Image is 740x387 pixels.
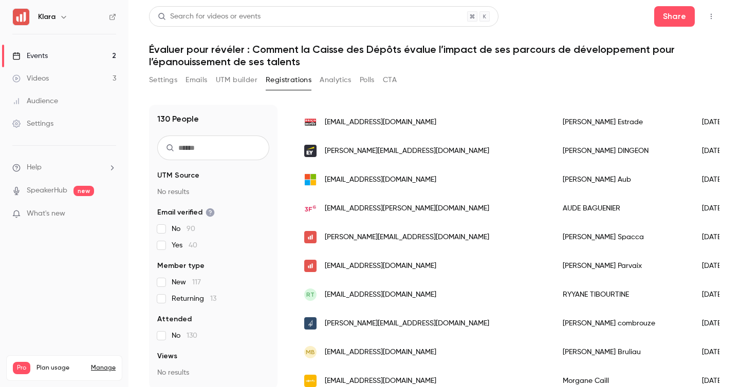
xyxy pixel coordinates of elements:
div: [PERSON_NAME] DINGEON [552,137,692,165]
span: Returning [172,294,216,304]
div: [PERSON_NAME] Parvaix [552,251,692,280]
span: [EMAIL_ADDRESS][DOMAIN_NAME] [325,289,436,300]
span: Attended [157,314,192,324]
div: Videos [12,73,49,84]
span: 90 [187,225,195,233]
span: Yes [172,240,197,250]
button: Analytics [320,72,351,88]
span: MB [306,347,315,357]
span: [EMAIL_ADDRESS][DOMAIN_NAME] [325,175,436,185]
div: [PERSON_NAME] combrouze [552,309,692,338]
span: Email verified [157,207,215,218]
span: What's new [27,208,65,219]
p: No results [157,187,269,197]
div: [PERSON_NAME] Aub [552,165,692,194]
span: [EMAIL_ADDRESS][DOMAIN_NAME] [325,117,436,128]
button: Polls [360,72,375,88]
span: No [172,331,197,341]
span: Help [27,162,42,173]
span: Plan usage [36,364,85,372]
div: Audience [12,96,58,106]
span: [PERSON_NAME][EMAIL_ADDRESS][DOMAIN_NAME] [325,318,489,329]
span: 13 [210,295,216,302]
span: [EMAIL_ADDRESS][DOMAIN_NAME] [325,376,436,386]
img: dassault-aviation.com [304,317,317,330]
span: 40 [189,242,197,249]
h1: 130 People [157,113,199,125]
img: klarahr.com [304,260,317,272]
span: Member type [157,261,205,271]
div: Settings [12,119,53,129]
img: fr.ey.com [304,145,317,157]
div: Search for videos or events [158,11,261,22]
button: CTA [383,72,397,88]
span: Pro [13,362,30,374]
span: New [172,277,201,287]
div: [PERSON_NAME] Bruliau [552,338,692,366]
span: UTM Source [157,170,199,181]
h6: Klara [38,12,55,22]
span: new [73,186,94,196]
img: somfy.com [304,375,317,387]
a: SpeakerHub [27,185,67,196]
div: AUDE BAGUENIER [552,194,692,223]
img: Klara [13,9,29,25]
button: Emails [186,72,207,88]
iframe: Noticeable Trigger [104,209,116,219]
p: No results [157,367,269,378]
img: klarahr.com [304,231,317,243]
img: groupe3f.fr [304,202,317,215]
span: [EMAIL_ADDRESS][DOMAIN_NAME] [325,261,436,272]
span: 117 [192,279,201,286]
li: help-dropdown-opener [12,162,116,173]
span: RT [306,290,314,299]
div: [PERSON_NAME] Estrade [552,108,692,137]
span: No [172,224,195,234]
button: Registrations [266,72,311,88]
a: Manage [91,364,116,372]
button: UTM builder [216,72,257,88]
span: Views [157,351,177,361]
h1: Évaluer pour révéler : Comment la Caisse des Dépôts évalue l’impact de ses parcours de développem... [149,43,719,68]
button: Share [654,6,695,27]
span: [EMAIL_ADDRESS][PERSON_NAME][DOMAIN_NAME] [325,203,489,214]
img: bricodepot.com [304,116,317,128]
div: RYYANE TIBOURTINE [552,280,692,309]
span: [PERSON_NAME][EMAIL_ADDRESS][DOMAIN_NAME] [325,146,489,157]
img: outlook.fr [304,173,317,186]
span: [PERSON_NAME][EMAIL_ADDRESS][DOMAIN_NAME] [325,232,489,243]
span: 130 [187,332,197,339]
div: [PERSON_NAME] Spacca [552,223,692,251]
span: [EMAIL_ADDRESS][DOMAIN_NAME] [325,347,436,358]
button: Settings [149,72,177,88]
div: Events [12,51,48,61]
